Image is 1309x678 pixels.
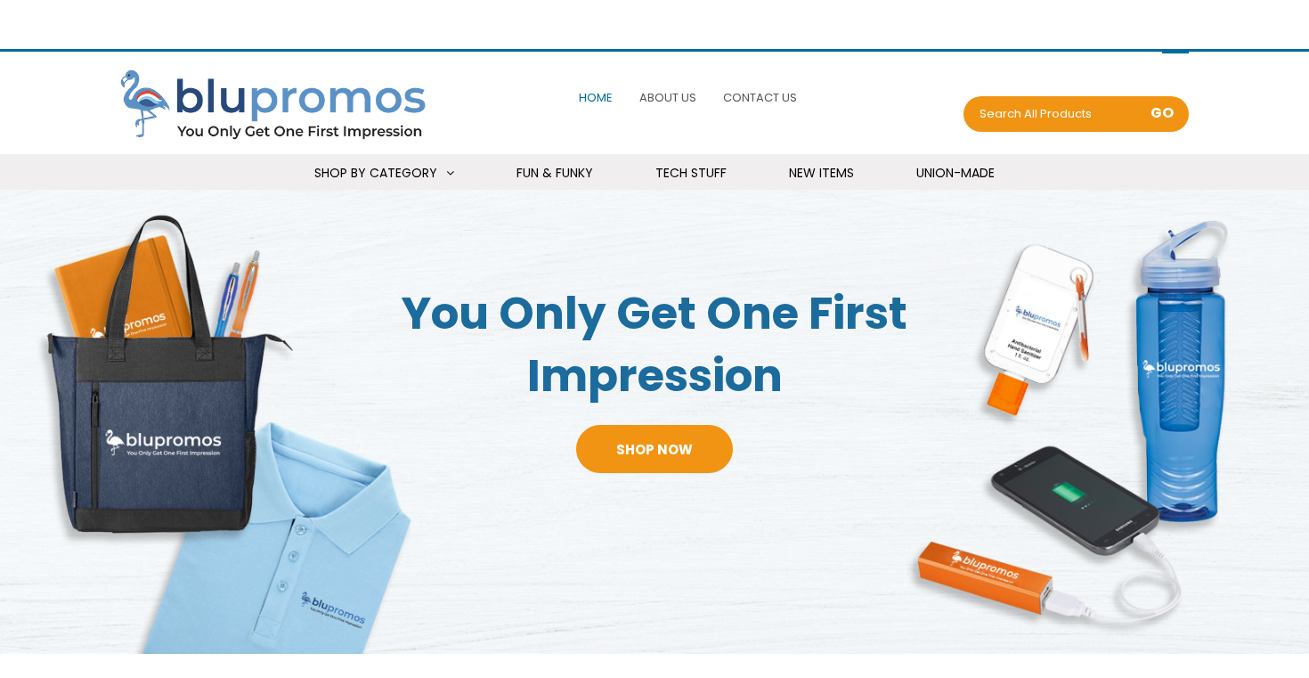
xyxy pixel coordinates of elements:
a: Contact Us [719,78,801,117]
a: Shop By Category [292,154,476,192]
span: New Items [789,164,854,182]
span: Shop By Category [314,164,437,182]
span: Contact Us [723,89,797,106]
a: New Items [767,154,876,192]
span: Fun & Funky [516,164,593,182]
a: Union-Made [894,154,1017,192]
span: You Only Get One First Impression [328,282,982,407]
a: Shop Now [576,425,733,473]
a: Tech Stuff [633,154,749,192]
img: Blupromos LLC's Logo [120,69,441,143]
span: Tech Stuff [655,164,727,182]
a: About Us [635,78,701,117]
span: Home [579,89,613,106]
span: About Us [639,89,696,106]
a: Home [574,78,617,117]
span: Union-Made [916,164,995,182]
a: Fun & Funky [494,154,615,192]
